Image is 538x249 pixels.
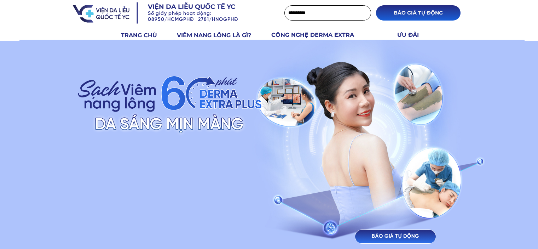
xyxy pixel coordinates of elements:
h3: Số giấy phép hoạt động: 08950/HCMGPHĐ 2781/HNOGPHĐ [148,11,267,23]
h3: VIÊM NANG LÔNG LÀ GÌ? [177,31,263,40]
p: BÁO GIÁ TỰ ĐỘNG [376,5,461,21]
h3: CÔNG NGHỆ DERMA EXTRA PLUS [271,30,371,49]
h3: Viện da liễu quốc tế YC [148,2,257,11]
h3: TRANG CHỦ [121,31,169,40]
h3: ƯU ĐÃI [397,30,427,40]
p: BÁO GIÁ TỰ ĐỘNG [355,230,436,243]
